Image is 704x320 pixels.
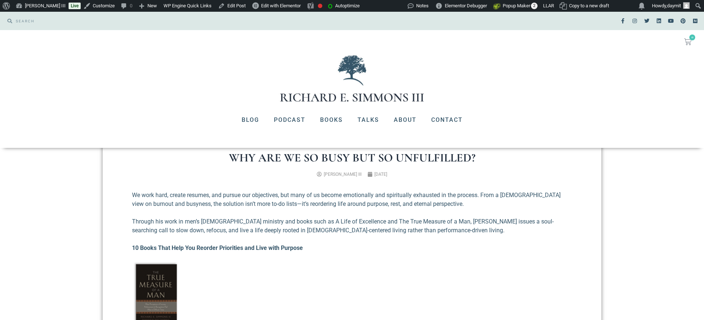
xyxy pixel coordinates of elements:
[318,4,322,8] div: Focus keyphrase not set
[531,3,538,9] span: 2
[12,15,348,26] input: SEARCH
[234,110,267,130] a: Blog
[132,191,572,208] p: We work hard, create resumes, and pursue our objectives, but many of us become emotionally and sp...
[675,34,700,50] a: 0
[367,171,387,178] a: [DATE]
[667,3,681,8] span: daymit
[374,172,387,177] time: [DATE]
[132,152,572,164] h1: Why Are We So Busy but So Unfulfilled?
[261,3,301,8] span: Edit with Elementor
[386,110,424,130] a: About
[132,244,303,251] b: 10 Books That Help You Reorder Priorities and Live with Purpose
[350,110,386,130] a: Talks
[424,110,470,130] a: Contact
[267,110,313,130] a: Podcast
[689,34,695,40] span: 0
[313,110,350,130] a: Books
[132,217,572,235] p: Through his work in men’s [DEMOGRAPHIC_DATA] ministry and books such as A Life of Excellence and ...
[324,172,362,177] span: [PERSON_NAME] III
[69,3,81,9] a: Live
[366,1,407,10] img: Views over 48 hours. Click for more Jetpack Stats.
